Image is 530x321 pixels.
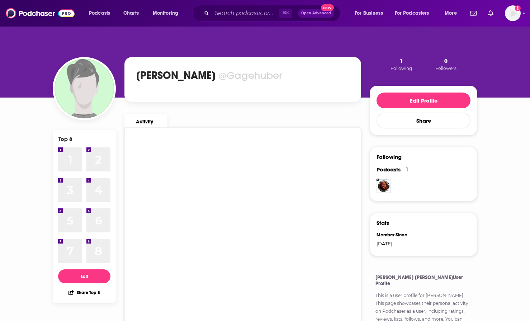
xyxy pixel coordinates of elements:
button: Open AdvancedNew [298,9,334,18]
h1: [PERSON_NAME] [136,69,216,82]
button: open menu [350,8,392,19]
button: Edit [58,269,110,283]
iframe: Intercom live chat [506,297,523,314]
a: Show notifications dropdown [467,7,479,19]
span: New [321,4,334,11]
span: Following [391,66,412,71]
div: Top 8 [58,136,72,142]
div: Member Since [377,232,419,238]
span: Followers [435,66,456,71]
span: Logged in as Gagehuber [505,5,521,21]
h3: Stats [377,219,389,226]
span: 0 [444,57,448,64]
span: Podcasts [377,166,401,173]
button: 0Followers [433,57,459,71]
div: Following [377,154,402,160]
button: Share Top 8 [68,285,100,299]
h4: [PERSON_NAME] [PERSON_NAME] User Profile [375,274,472,287]
span: Monitoring [153,8,178,18]
span: Podcasts [89,8,110,18]
img: Podchaser - Follow, Share and Rate Podcasts [6,6,75,20]
div: [DATE] [377,241,419,246]
span: ⌘ K [279,9,292,18]
div: Search podcasts, credits, & more... [199,5,347,22]
button: open menu [440,8,466,19]
a: Charts [119,8,143,19]
img: Gage Huber [55,59,114,118]
span: For Podcasters [395,8,429,18]
div: @Gagehuber [218,69,282,82]
button: Share [377,113,470,128]
img: User Profile [505,5,521,21]
span: Charts [123,8,139,18]
button: open menu [148,8,188,19]
span: 1 [400,57,403,64]
button: open menu [390,8,440,19]
img: The Joe Rogan Experience [377,179,391,193]
span: More [445,8,457,18]
a: [PERSON_NAME] [426,293,463,298]
a: Activity [124,114,167,127]
span: For Business [355,8,383,18]
a: Show notifications dropdown [485,7,496,19]
button: Edit Profile [377,93,470,108]
input: Search podcasts, credits, & more... [212,8,279,19]
span: Open Advanced [301,11,331,15]
button: open menu [84,8,119,19]
svg: Add a profile image [515,5,521,11]
button: 1Following [388,57,414,71]
button: Show profile menu [505,5,521,21]
div: 1 [406,166,408,173]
